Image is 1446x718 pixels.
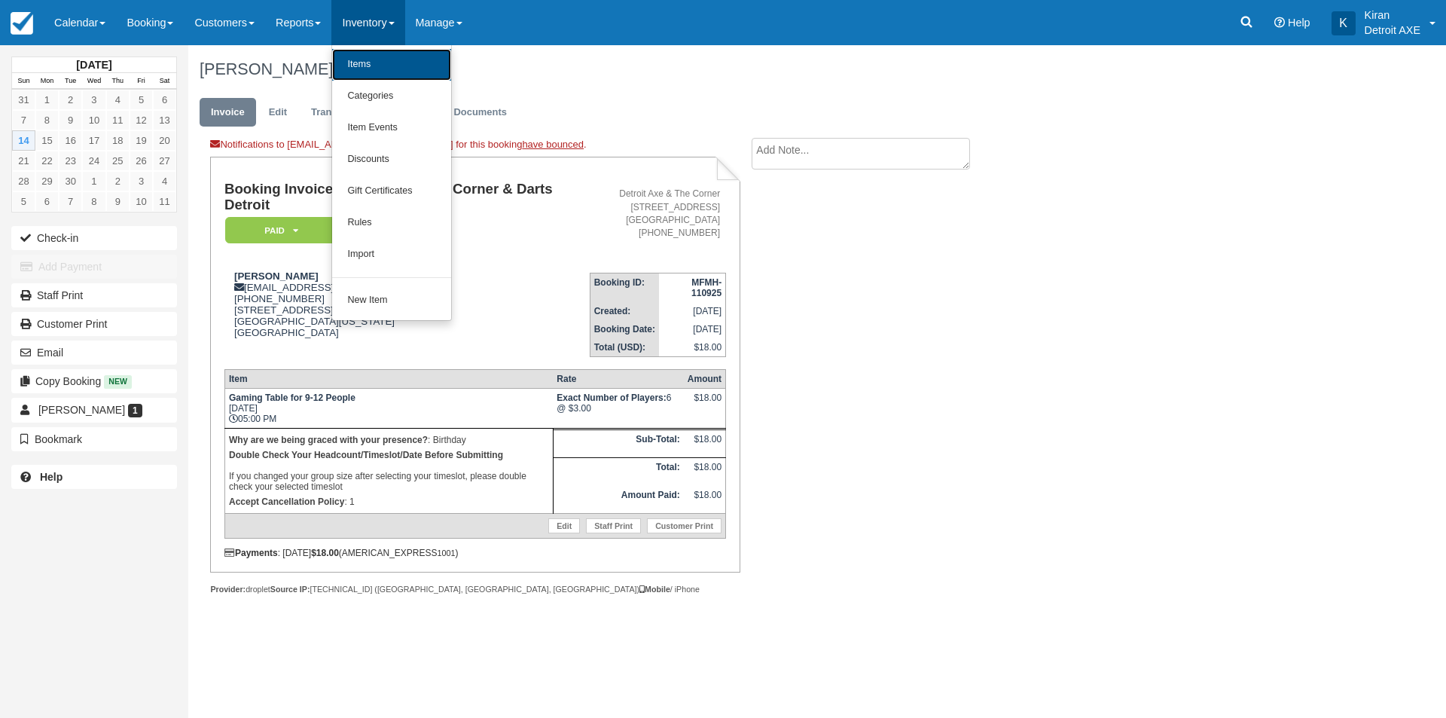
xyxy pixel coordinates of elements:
[1365,8,1420,23] p: Kiran
[332,144,451,176] a: Discounts
[11,369,177,393] button: Copy Booking New
[210,138,740,157] div: Notifications to [EMAIL_ADDRESS][DOMAIN_NAME] for this booking .
[82,191,105,212] a: 8
[557,393,666,403] strong: Exact Number of Players
[332,81,451,112] a: Categories
[590,302,659,320] th: Created:
[659,338,726,357] td: $18.00
[12,73,35,90] th: Sun
[229,432,549,448] p: : Birthday
[59,90,82,110] a: 2
[11,12,33,35] img: checkfront-main-nav-mini-logo.png
[153,151,176,171] a: 27
[332,49,451,81] a: Items
[200,98,256,127] a: Invoice
[153,191,176,212] a: 11
[12,151,35,171] a: 21
[311,548,339,558] strong: $18.00
[11,226,177,250] button: Check-in
[106,73,130,90] th: Thu
[647,518,721,533] a: Customer Print
[35,130,59,151] a: 15
[590,273,659,302] th: Booking ID:
[224,548,278,558] strong: Payments
[11,465,177,489] a: Help
[210,584,740,595] div: droplet [TECHNICAL_ID] ([GEOGRAPHIC_DATA], [GEOGRAPHIC_DATA], [GEOGRAPHIC_DATA]) / iPhone
[59,110,82,130] a: 9
[684,429,726,458] td: $18.00
[331,45,452,321] ul: Inventory
[229,450,503,460] b: Double Check Your Headcount/Timeslot/Date Before Submitting
[229,393,355,403] strong: Gaming Table for 9-12 People
[130,151,153,171] a: 26
[586,518,641,533] a: Staff Print
[229,494,549,509] p: : 1
[106,90,130,110] a: 4
[1274,17,1285,28] i: Help
[104,375,132,388] span: New
[332,176,451,207] a: Gift Certificates
[224,548,726,558] div: : [DATE] (AMERICAN_EXPRESS )
[11,341,177,365] button: Email
[553,370,683,389] th: Rate
[11,427,177,451] button: Bookmark
[1365,23,1420,38] p: Detroit AXE
[596,188,720,240] address: Detroit Axe & The Corner [STREET_ADDRESS] [GEOGRAPHIC_DATA] [PHONE_NUMBER]
[35,171,59,191] a: 29
[153,171,176,191] a: 4
[12,130,35,151] a: 14
[332,112,451,144] a: Item Events
[229,448,549,494] p: If you changed your group size after selecting your timeslot, please double check your selected t...
[38,404,125,416] span: [PERSON_NAME]
[224,270,590,357] div: [EMAIL_ADDRESS][DOMAIN_NAME] [PHONE_NUMBER] [STREET_ADDRESS] [GEOGRAPHIC_DATA][US_STATE] [GEOGRAP...
[11,255,177,279] button: Add Payment
[639,585,670,594] strong: Mobile
[106,191,130,212] a: 9
[590,320,659,338] th: Booking Date:
[106,151,130,171] a: 25
[229,496,344,507] strong: Accept Cancellation Policy
[40,471,63,483] b: Help
[553,458,683,486] th: Total:
[82,151,105,171] a: 24
[12,110,35,130] a: 7
[300,98,399,127] a: Transactions1
[130,73,153,90] th: Fri
[35,110,59,130] a: 8
[224,216,333,244] a: Paid
[59,171,82,191] a: 30
[35,73,59,90] th: Mon
[553,429,683,458] th: Sub-Total:
[438,548,456,558] small: 1001
[332,207,451,239] a: Rules
[659,302,726,320] td: [DATE]
[82,73,105,90] th: Wed
[225,217,338,243] em: Paid
[234,270,319,282] strong: [PERSON_NAME]
[82,130,105,151] a: 17
[128,404,142,417] span: 1
[35,151,59,171] a: 22
[688,393,721,415] div: $18.00
[11,312,177,336] a: Customer Print
[553,486,683,514] th: Amount Paid:
[11,283,177,307] a: Staff Print
[130,90,153,110] a: 5
[590,338,659,357] th: Total (USD):
[332,285,451,316] a: New Item
[59,151,82,171] a: 23
[130,110,153,130] a: 12
[12,191,35,212] a: 5
[82,171,105,191] a: 1
[11,398,177,422] a: [PERSON_NAME] 1
[153,73,176,90] th: Sat
[200,60,1261,78] h1: [PERSON_NAME],
[270,585,310,594] strong: Source IP:
[106,171,130,191] a: 2
[82,90,105,110] a: 3
[82,110,105,130] a: 10
[684,370,726,389] th: Amount
[684,486,726,514] td: $18.00
[548,518,580,533] a: Edit
[442,98,518,127] a: Documents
